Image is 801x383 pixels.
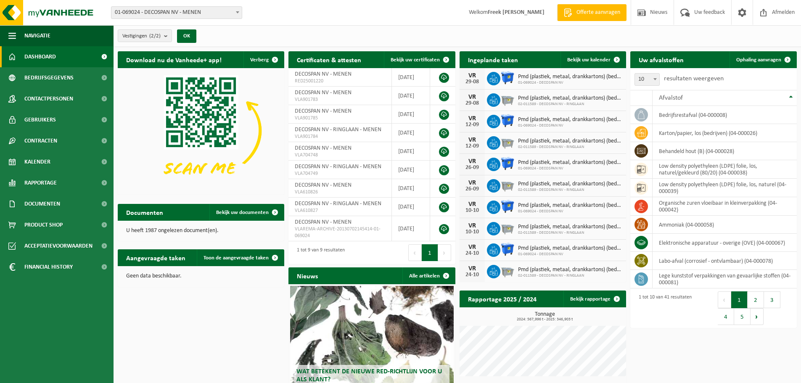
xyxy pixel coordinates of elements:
div: 1 tot 9 van 9 resultaten [293,243,345,262]
span: Wat betekent de nieuwe RED-richtlijn voor u als klant? [296,368,442,383]
span: RED25001220 [295,78,385,85]
span: Pmd (plastiek, metaal, drankkartons) (bedrijven) [518,95,622,102]
div: VR [464,72,481,79]
span: Pmd (plastiek, metaal, drankkartons) (bedrijven) [518,181,622,188]
td: low density polyethyleen (LDPE) folie, los, naturel (04-000039) [653,179,797,197]
button: 5 [734,308,751,325]
td: lege kunststof verpakkingen van gevaarlijke stoffen (04-000081) [653,270,797,288]
img: WB-2500-GAL-GY-01 [500,135,515,149]
span: DECOSPAN NV - MENEN [295,90,352,96]
img: WB-1100-HPE-BE-01 [500,199,515,214]
td: labo-afval (corrosief - ontvlambaar) (04-000078) [653,252,797,270]
div: 29-08 [464,100,481,106]
span: DECOSPAN NV - RINGLAAN - MENEN [295,164,381,170]
span: 2024: 567,996 t - 2025: 346,903 t [464,317,626,322]
a: Bekijk uw kalender [560,51,625,68]
div: VR [464,201,481,208]
span: DECOSPAN NV - RINGLAAN - MENEN [295,127,381,133]
span: 02-011589 - DECOSPAN NV - RINGLAAN [518,273,622,278]
span: Verberg [250,57,269,63]
span: DECOSPAN NV - MENEN [295,71,352,77]
div: 10-10 [464,229,481,235]
span: DECOSPAN NV - RINGLAAN - MENEN [295,201,381,207]
span: 02-011589 - DECOSPAN NV - RINGLAAN [518,188,622,193]
div: VR [464,265,481,272]
span: Financial History [24,256,73,277]
td: [DATE] [392,105,430,124]
p: U heeft 1987 ongelezen document(en). [126,228,276,234]
span: Bekijk uw certificaten [391,57,440,63]
a: Bekijk uw certificaten [384,51,455,68]
span: VLAREMA-ARCHIVE-20130702145414-01-069024 [295,226,385,239]
span: Bekijk uw documenten [216,210,269,215]
span: 01-069024 - DECOSPAN NV [518,252,622,257]
span: Pmd (plastiek, metaal, drankkartons) (bedrijven) [518,202,622,209]
h2: Download nu de Vanheede+ app! [118,51,230,68]
div: VR [464,180,481,186]
span: Pmd (plastiek, metaal, drankkartons) (bedrijven) [518,116,622,123]
h3: Tonnage [464,312,626,322]
td: [DATE] [392,161,430,179]
label: resultaten weergeven [664,75,724,82]
h2: Aangevraagde taken [118,249,194,266]
span: Documenten [24,193,60,214]
h2: Uw afvalstoffen [630,51,692,68]
span: VLA610826 [295,189,385,195]
span: Navigatie [24,25,50,46]
strong: Freek [PERSON_NAME] [488,9,545,16]
span: VLA901785 [295,115,385,122]
a: Toon de aangevraagde taken [197,249,283,266]
span: Toon de aangevraagde taken [204,255,269,261]
span: 10 [634,73,660,86]
span: Contactpersonen [24,88,73,109]
span: Pmd (plastiek, metaal, drankkartons) (bedrijven) [518,159,622,166]
span: Pmd (plastiek, metaal, drankkartons) (bedrijven) [518,245,622,252]
span: 01-069024 - DECOSPAN NV [518,123,622,128]
span: DECOSPAN NV - MENEN [295,145,352,151]
td: [DATE] [392,68,430,87]
div: VR [464,94,481,100]
td: elektronische apparatuur - overige (OVE) (04-000067) [653,234,797,252]
div: 1 tot 10 van 41 resultaten [634,291,692,326]
div: VR [464,244,481,251]
span: Rapportage [24,172,57,193]
button: 4 [718,308,734,325]
span: Kalender [24,151,50,172]
button: Next [438,244,451,261]
img: WB-2500-GAL-GY-01 [500,264,515,278]
span: DECOSPAN NV - MENEN [295,182,352,188]
button: Vestigingen(2/2) [118,29,172,42]
h2: Nieuws [288,267,326,284]
button: 1 [731,291,748,308]
div: VR [464,222,481,229]
img: WB-1100-HPE-BE-01 [500,242,515,256]
td: behandeld hout (B) (04-000028) [653,142,797,160]
span: DECOSPAN NV - MENEN [295,108,352,114]
span: DECOSPAN NV - MENEN [295,219,352,225]
span: VLA704748 [295,152,385,158]
a: Bekijk uw documenten [209,204,283,221]
h2: Ingeplande taken [460,51,526,68]
span: Bedrijfsgegevens [24,67,74,88]
td: [DATE] [392,216,430,241]
button: 1 [422,244,438,261]
button: 3 [764,291,780,308]
a: Ophaling aanvragen [730,51,796,68]
button: Previous [408,244,422,261]
h2: Certificaten & attesten [288,51,370,68]
div: 12-09 [464,143,481,149]
h2: Documenten [118,204,172,220]
span: 01-069024 - DECOSPAN NV - MENEN [111,6,242,19]
count: (2/2) [149,33,161,39]
span: 01-069024 - DECOSPAN NV - MENEN [111,7,242,18]
span: 02-011589 - DECOSPAN NV - RINGLAAN [518,102,622,107]
span: Vestigingen [122,30,161,42]
td: [DATE] [392,179,430,198]
button: OK [177,29,196,43]
span: Pmd (plastiek, metaal, drankkartons) (bedrijven) [518,267,622,273]
a: Offerte aanvragen [557,4,627,21]
img: WB-2500-GAL-GY-01 [500,92,515,106]
span: 10 [635,74,659,85]
td: [DATE] [392,198,430,216]
td: [DATE] [392,124,430,142]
